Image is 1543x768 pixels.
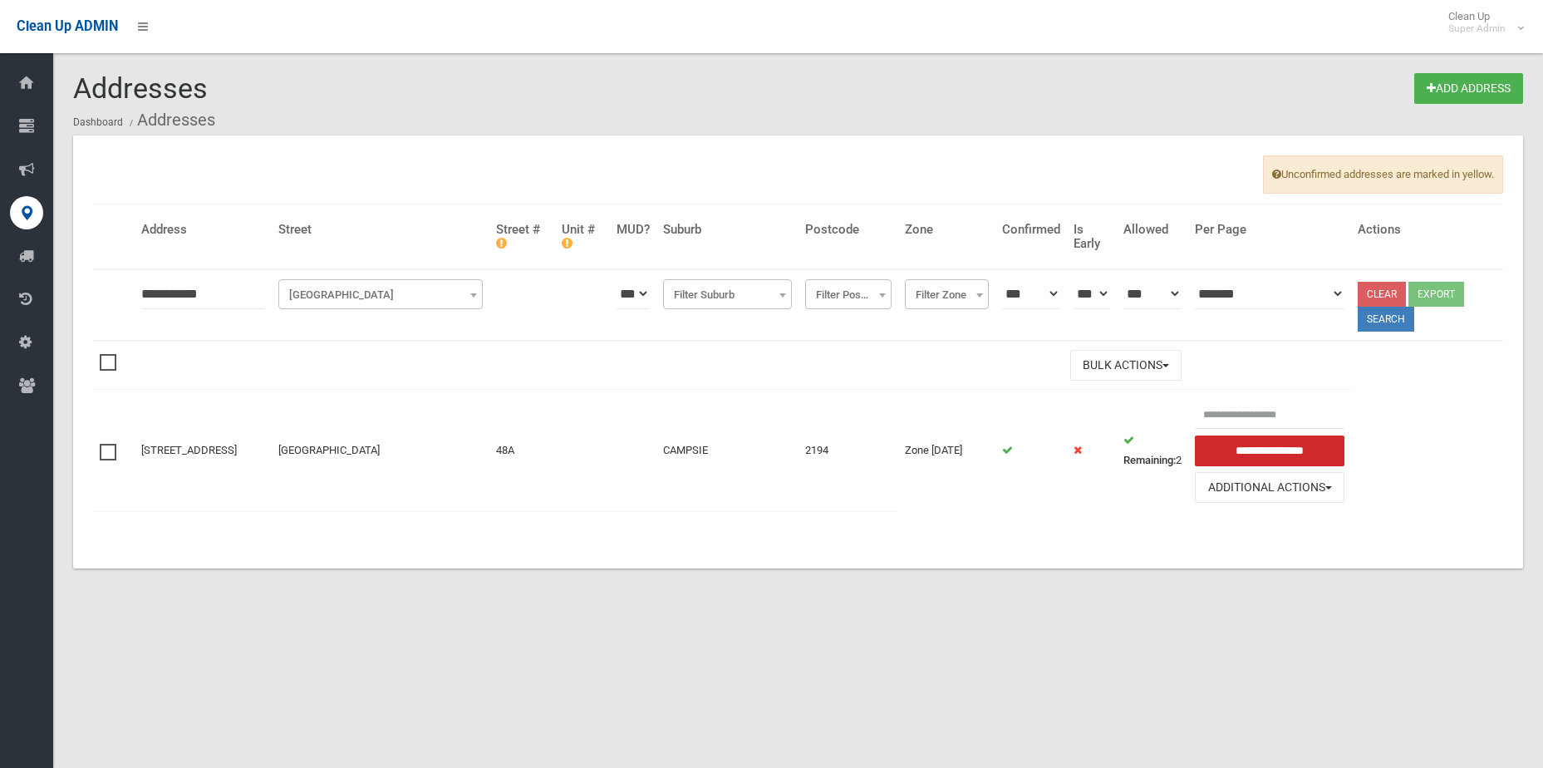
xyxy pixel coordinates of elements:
[125,105,215,135] li: Addresses
[278,223,483,237] h4: Street
[1195,472,1344,503] button: Additional Actions
[905,279,989,309] span: Filter Zone
[905,223,989,237] h4: Zone
[141,223,265,237] h4: Address
[1263,155,1503,194] span: Unconfirmed addresses are marked in yellow.
[663,279,792,309] span: Filter Suburb
[283,283,479,307] span: Filter Street
[805,279,892,309] span: Filter Postcode
[1440,10,1522,35] span: Clean Up
[1358,282,1406,307] a: Clear
[1123,454,1176,466] strong: Remaining:
[898,390,995,511] td: Zone [DATE]
[272,390,489,511] td: [GEOGRAPHIC_DATA]
[1002,223,1060,237] h4: Confirmed
[617,223,650,237] h4: MUD?
[1358,307,1414,332] button: Search
[1408,282,1464,307] button: Export
[805,223,892,237] h4: Postcode
[1448,22,1506,35] small: Super Admin
[278,279,483,309] span: Filter Street
[1123,223,1182,237] h4: Allowed
[799,390,898,511] td: 2194
[73,116,123,128] a: Dashboard
[1117,390,1188,511] td: 2
[562,223,603,250] h4: Unit #
[656,390,799,511] td: CAMPSIE
[809,283,887,307] span: Filter Postcode
[663,223,792,237] h4: Suburb
[1074,223,1110,250] h4: Is Early
[909,283,985,307] span: Filter Zone
[1195,223,1344,237] h4: Per Page
[496,223,548,250] h4: Street #
[141,444,237,456] a: [STREET_ADDRESS]
[1414,73,1523,104] a: Add Address
[17,18,118,34] span: Clean Up ADMIN
[1070,350,1182,381] button: Bulk Actions
[667,283,788,307] span: Filter Suburb
[1358,223,1496,237] h4: Actions
[489,390,555,511] td: 48A
[73,71,208,105] span: Addresses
